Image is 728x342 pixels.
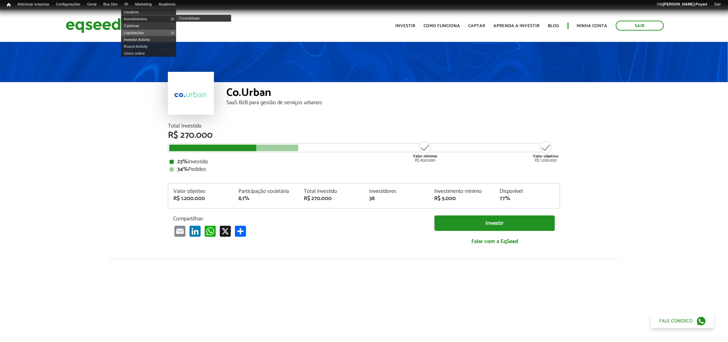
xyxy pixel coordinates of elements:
div: 77% [500,196,555,201]
a: RI [121,2,132,7]
div: 38 [369,196,424,201]
a: Geral [84,2,100,7]
a: Início [3,2,14,8]
a: Marketing [132,2,155,7]
div: R$ 800.000 [412,141,438,163]
div: Total investido [304,189,359,194]
a: LinkedIn [188,225,202,237]
a: Blog [548,24,559,28]
a: Academia [155,2,179,7]
a: Bus Dev [100,2,121,7]
a: Configurações [53,2,84,7]
div: Investidores [369,189,424,194]
div: Investimento mínimo [435,189,490,194]
div: R$ 1.200.000 [173,196,228,201]
div: Disponível [500,189,555,194]
strong: [PERSON_NAME].Poyart [663,2,707,6]
a: Captar [469,24,485,28]
strong: 34% [177,165,188,174]
div: Total Investido [168,123,560,129]
a: WhatsApp [203,225,217,237]
div: R$ 270.000 [304,196,359,201]
span: Início [7,2,11,7]
a: Compartilhar [234,225,247,237]
a: Usuários [121,9,176,15]
a: Minha conta [577,24,608,28]
a: Como funciona [424,24,460,28]
a: Investir [435,216,555,231]
div: Co.Urban [226,87,560,100]
a: Aprenda a investir [494,24,540,28]
p: Compartilhar: [173,216,424,222]
a: X [218,225,232,237]
img: EqSeed [66,16,121,35]
div: Pedidos [170,167,558,172]
a: Sair [711,2,725,7]
a: Olá[PERSON_NAME].Poyart [654,2,711,7]
a: Sair [616,21,664,31]
a: Fale conosco [651,314,714,328]
div: Participação societária [239,189,294,194]
a: Adicionar empresa [14,2,53,7]
div: R$ 5.000 [435,196,490,201]
strong: Valor mínimo [413,153,437,159]
a: Email [173,225,187,237]
div: R$ 1.200.000 [533,141,559,163]
div: Investido [170,159,558,165]
div: Valor objetivo [173,189,228,194]
strong: Valor objetivo [533,153,559,159]
div: 8,1% [239,196,294,201]
div: SaaS B2B para gestão de serviços urbanos [226,100,560,106]
a: Falar com a EqSeed [435,234,555,249]
a: Investir [396,24,416,28]
div: R$ 270.000 [168,131,560,140]
strong: 23% [177,157,188,166]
